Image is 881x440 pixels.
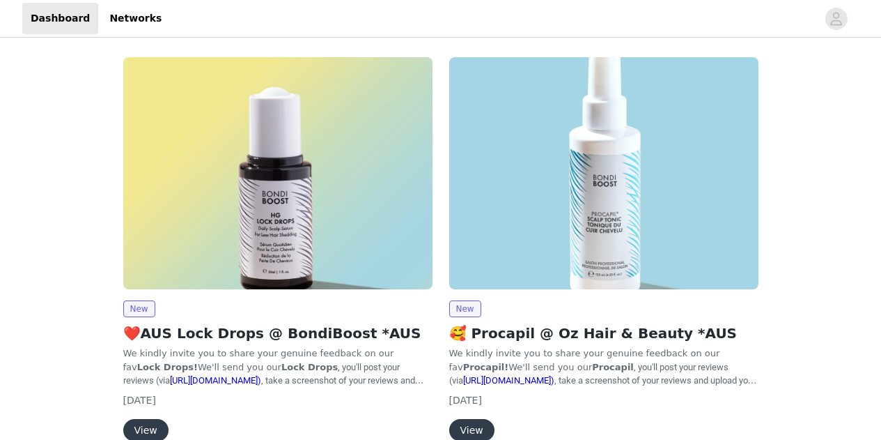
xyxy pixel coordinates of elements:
div: avatar [829,8,843,30]
strong: Procapil [592,362,634,372]
span: , take a screenshot of your reviews and upload your screenshots to . It's THAT easy! [123,375,424,400]
a: [URL][DOMAIN_NAME] [463,375,551,386]
a: Networks [101,3,170,34]
span: [DATE] [449,395,482,406]
a: ) [258,375,261,386]
span: , take a screenshot of your reviews and upload your screenshots to . It's THAT easy! [449,375,757,400]
img: BondiBoost AUS [449,57,758,289]
p: We kindly invite you to share your genuine feedback on our fav We'll send you our [123,347,432,388]
a: Dashboard [22,3,98,34]
img: BondiBoost AUS [123,57,432,289]
span: New [123,301,155,317]
span: [DATE] [123,395,156,406]
p: We kindly invite you to share your genuine feedback on our fav We'll send you our [449,347,758,388]
strong: Lock Drops [281,362,338,372]
a: View [123,425,169,436]
h2: 🥰 Procapil @ Oz Hair & Beauty *AUS [449,323,758,344]
span: New [449,301,481,317]
a: View [449,425,494,436]
strong: Lock Drops! [137,362,198,372]
a: [URL][DOMAIN_NAME] [170,375,258,386]
h2: ❤️AUS Lock Drops @ BondiBoost *AUS [123,323,432,344]
a: ) [551,375,554,386]
strong: Procapil! [463,362,509,372]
